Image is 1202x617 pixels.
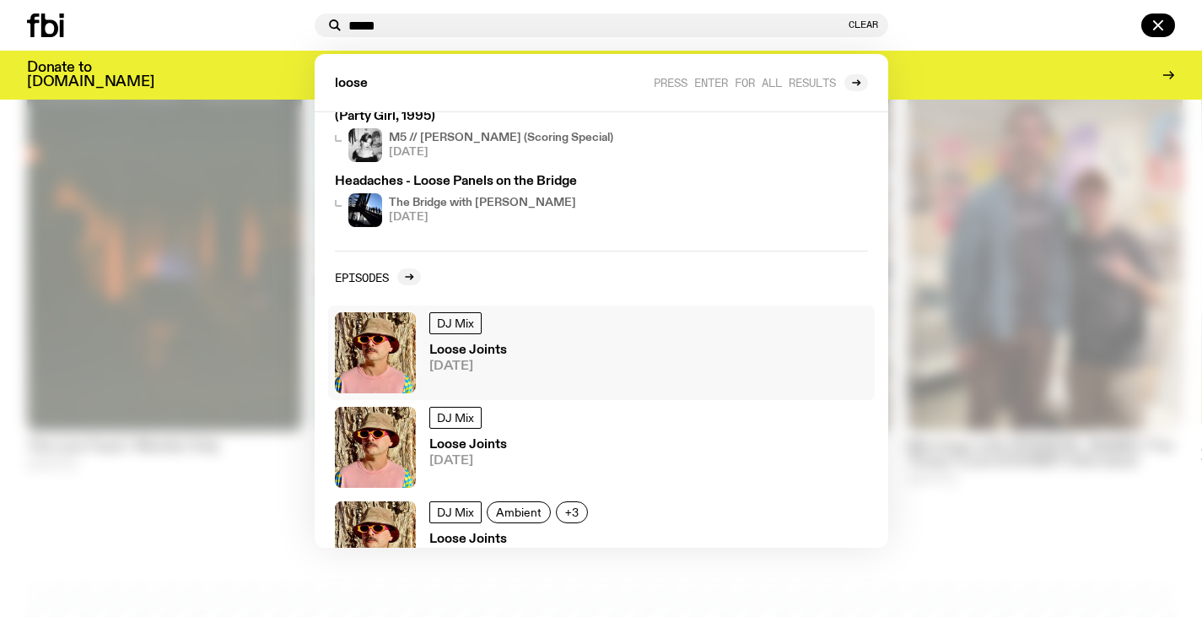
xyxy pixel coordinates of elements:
a: Episodes [335,268,421,285]
a: Headaches - Loose Panels on the BridgePeople climb Sydney's Harbour BridgeThe Bridge with [PERSON... [328,169,652,234]
a: Tyson stands in front of a paperbark tree wearing orange sunglasses, a suede bucket hat and a pin... [328,400,875,495]
span: loose [335,78,368,90]
a: Tyson stands in front of a paperbark tree wearing orange sunglasses, a suede bucket hat and a pin... [328,495,875,589]
span: [DATE] [389,212,576,223]
h3: Headaches - Loose Panels on the Bridge [335,176,645,188]
h3: Loose Joints [429,344,507,357]
h3: Loose Joints [429,439,507,452]
img: Tyson stands in front of a paperbark tree wearing orange sunglasses, a suede bucket hat and a pin... [335,501,416,582]
span: Press enter for all results [654,76,836,89]
img: Tyson stands in front of a paperbark tree wearing orange sunglasses, a suede bucket hat and a pin... [335,312,416,393]
h3: Donate to [DOMAIN_NAME] [27,61,154,89]
img: People climb Sydney's Harbour Bridge [348,193,382,227]
h4: The Bridge with [PERSON_NAME] [389,198,576,208]
h4: M5 // [PERSON_NAME] (Scoring Special) [389,133,613,143]
span: [DATE] [429,360,507,373]
h2: Episodes [335,271,389,284]
a: Press enter for all results [654,74,868,91]
a: [PERSON_NAME] - Party Girl (Turn Me Loose) (Party Girl, 1995)M5 // [PERSON_NAME] (Scoring Special... [328,91,652,169]
span: [DATE] [389,147,613,158]
img: Tyson stands in front of a paperbark tree wearing orange sunglasses, a suede bucket hat and a pin... [335,407,416,488]
a: Tyson stands in front of a paperbark tree wearing orange sunglasses, a suede bucket hat and a pin... [328,306,875,400]
button: Clear [849,20,878,30]
span: [DATE] [429,455,507,468]
h3: Loose Joints [429,533,593,546]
